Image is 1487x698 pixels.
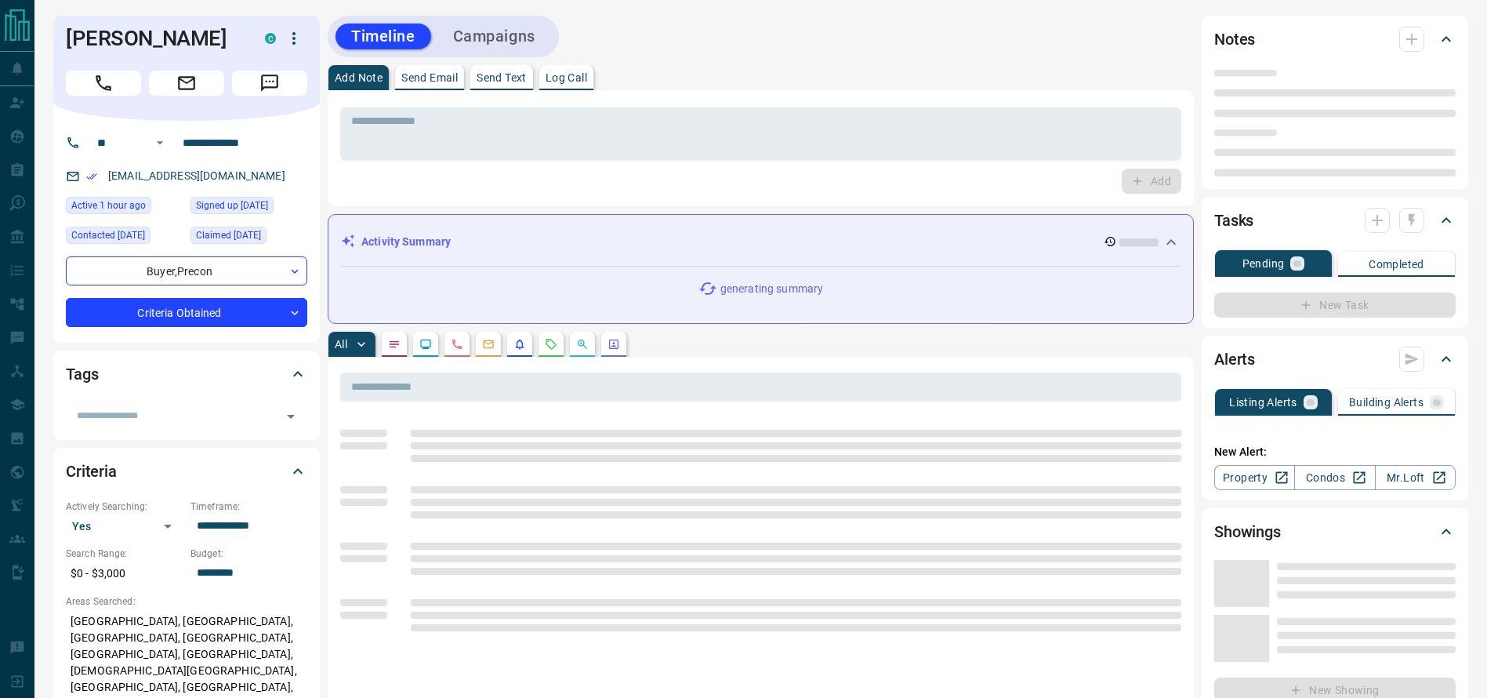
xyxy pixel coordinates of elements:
p: Budget: [190,547,307,561]
h2: Tags [66,362,98,387]
h2: Criteria [66,459,117,484]
span: Claimed [DATE] [196,227,261,243]
div: Wed Sep 05 2018 [190,227,307,249]
h1: [PERSON_NAME] [66,26,241,51]
a: Condos [1294,465,1375,490]
div: Wed Sep 05 2018 [190,197,307,219]
svg: Agent Actions [607,338,620,351]
span: Contacted [DATE] [71,227,145,243]
svg: Opportunities [576,338,589,351]
span: Email [149,71,224,96]
div: condos.ca [265,33,276,44]
div: Showings [1214,513,1456,551]
button: Open [151,133,169,152]
p: Search Range: [66,547,183,561]
button: Open [280,405,302,427]
h2: Notes [1214,27,1255,52]
a: Property [1214,465,1295,490]
span: Message [232,71,307,96]
svg: Listing Alerts [513,338,526,351]
p: Send Email [401,72,458,83]
p: All [335,339,347,350]
p: Actively Searching: [66,500,183,514]
span: Call [66,71,141,96]
p: Pending [1242,258,1285,269]
p: Timeframe: [190,500,307,514]
button: Campaigns [437,24,551,49]
div: Criteria [66,453,307,490]
p: Log Call [546,72,587,83]
svg: Requests [545,338,557,351]
div: Buyer , Precon [66,256,307,285]
h2: Tasks [1214,208,1253,233]
div: Yes [66,514,183,539]
button: Timeline [335,24,431,49]
p: New Alert: [1214,444,1456,460]
p: Activity Summary [361,234,451,250]
p: Completed [1369,259,1424,270]
p: Listing Alerts [1229,397,1297,408]
div: Criteria Obtained [66,298,307,327]
h2: Alerts [1214,347,1255,372]
a: Mr.Loft [1375,465,1456,490]
a: [EMAIL_ADDRESS][DOMAIN_NAME] [108,169,285,182]
div: Notes [1214,20,1456,58]
div: Tue Oct 14 2025 [66,197,183,219]
h2: Showings [1214,519,1281,544]
div: Tue Feb 11 2025 [66,227,183,249]
svg: Calls [451,338,463,351]
svg: Notes [388,338,401,351]
p: Areas Searched: [66,594,307,609]
p: generating summary [720,281,823,297]
svg: Lead Browsing Activity [419,338,432,351]
p: Add Note [335,72,383,83]
div: Activity Summary [341,227,1181,256]
svg: Email Verified [86,171,97,182]
svg: Emails [482,338,495,351]
span: Active 1 hour ago [71,198,146,213]
div: Alerts [1214,340,1456,378]
span: Signed up [DATE] [196,198,268,213]
p: Send Text [477,72,527,83]
div: Tags [66,355,307,393]
p: Building Alerts [1349,397,1424,408]
p: $0 - $3,000 [66,561,183,587]
div: Tasks [1214,202,1456,239]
